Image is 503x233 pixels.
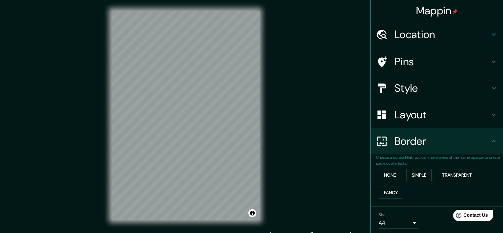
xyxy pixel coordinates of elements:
[379,212,386,218] label: Size
[371,75,503,101] div: Style
[395,82,490,95] h4: Style
[395,55,490,68] h4: Pins
[379,169,401,181] button: None
[395,108,490,121] h4: Layout
[248,209,256,217] button: Toggle attribution
[376,154,503,166] p: Choose a border. : you can make layers of the frame opaque to create some cool effects.
[452,9,458,14] img: pin-icon.png
[416,4,458,17] h4: Mappin
[437,169,477,181] button: Transparent
[371,21,503,48] div: Location
[405,155,413,160] b: Hint
[406,169,432,181] button: Simple
[395,28,490,41] h4: Location
[395,135,490,148] h4: Border
[371,48,503,75] div: Pins
[371,101,503,128] div: Layout
[371,128,503,154] div: Border
[379,187,403,199] button: Fancy
[444,207,496,226] iframe: Help widget launcher
[111,11,260,220] canvas: Map
[379,218,418,228] div: A4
